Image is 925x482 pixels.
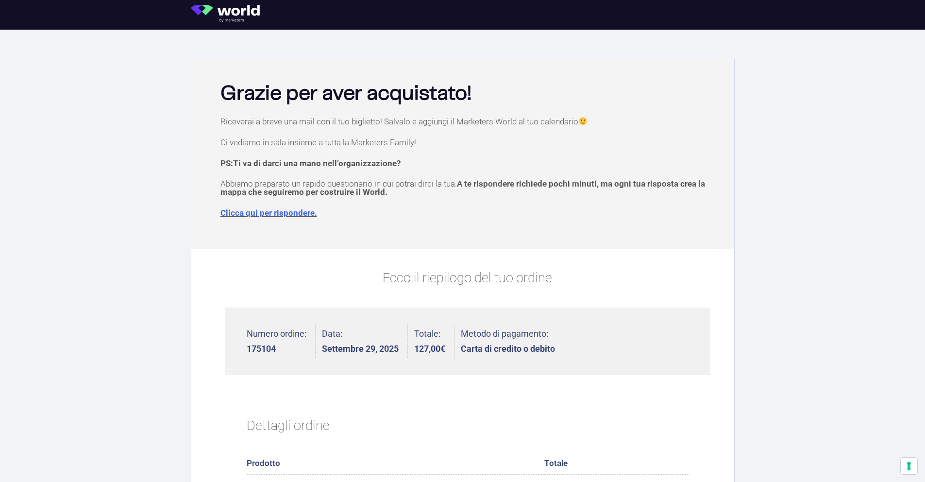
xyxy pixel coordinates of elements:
strong: Settembre 29, 2025 [322,344,399,353]
img: 🙂 [579,117,587,125]
p: Ci vediamo in sala insieme a tutta la Marketers Family! [220,138,715,147]
span: A te rispondere richiede pochi minuti, ma ogni tua risposta crea la mappa che seguiremo per costr... [220,179,705,197]
li: Metodo di pagamento: [461,325,555,358]
th: Totale [544,453,688,475]
th: Prodotto [247,453,545,475]
span: € [440,344,445,354]
p: Ecco il riepilogo del tuo ordine [225,268,710,288]
strong: Carta di credito o debito [461,344,555,353]
li: Data: [322,325,408,358]
bdi: 127,00 [414,344,445,354]
span: Ti va di darci una mano nell’organizzazione? [233,158,401,168]
strong: PS: [220,158,401,168]
p: Riceverai a breve una mail con il tuo biglietto! Salvalo e aggiungi il Marketers World al tuo cal... [220,117,715,126]
a: Clicca qui per rispondere. [220,208,317,218]
li: Totale: [414,325,454,358]
h2: Dettagli ordine [247,406,689,447]
strong: 175104 [247,344,306,353]
b: Grazie per aver acquistato! [220,84,471,103]
p: Abbiamo preparato un rapido questionario in cui potrai dirci la tua. [220,180,715,196]
li: Numero ordine: [247,325,316,358]
iframe: Customerly Messenger Launcher [8,444,37,473]
button: Le tue preferenze relative al consenso per le tecnologie di tracciamento [901,458,917,474]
